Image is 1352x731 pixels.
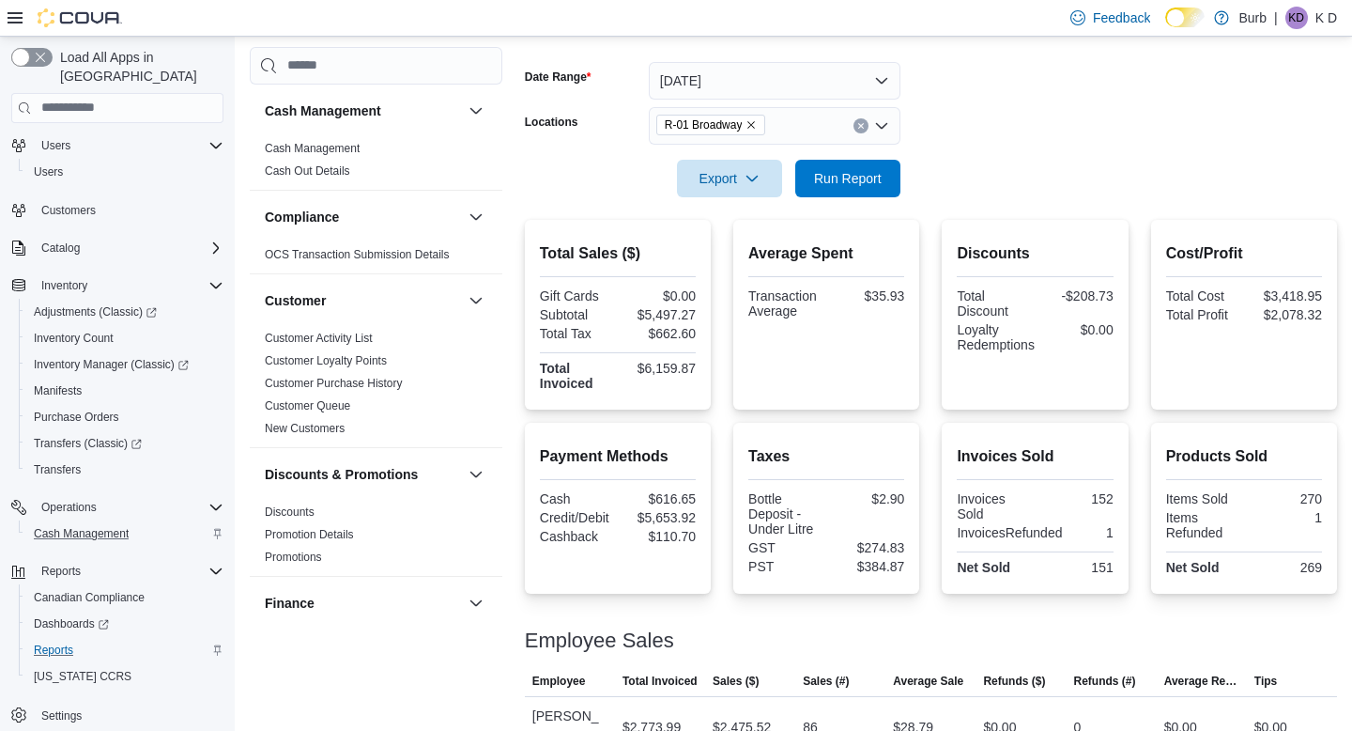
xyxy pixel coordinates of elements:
a: Canadian Compliance [26,586,152,609]
button: [US_STATE] CCRS [19,663,231,690]
div: Loyalty Redemptions [957,322,1035,352]
a: Customer Purchase History [265,377,403,390]
strong: Net Sold [1166,560,1220,575]
div: Total Discount [957,288,1031,319]
button: Customer [265,291,461,310]
button: Remove R-01 Broadway from selection in this group [745,119,757,131]
h3: Discounts & Promotions [265,465,418,484]
span: Export [688,160,771,197]
button: Export [677,160,782,197]
p: | [1274,7,1278,29]
strong: Total Invoiced [540,361,593,391]
span: Cash Management [265,141,360,156]
span: Transfers (Classic) [34,436,142,451]
a: Transfers [26,459,88,481]
button: Reports [19,637,231,663]
h3: Finance [265,594,315,613]
span: Customer Queue [265,398,350,413]
button: Operations [34,496,104,519]
button: Settings [4,701,231,728]
button: Users [19,159,231,185]
span: Tips [1254,674,1277,689]
span: Purchase Orders [26,406,223,428]
div: InvoicesRefunded [957,525,1062,540]
button: Run Report [795,160,900,197]
h2: Products Sold [1166,445,1322,468]
div: Total Profit [1166,307,1240,322]
a: Cash Management [26,522,136,545]
span: [US_STATE] CCRS [34,669,131,684]
div: Compliance [250,243,502,273]
a: Customer Queue [265,399,350,412]
div: GST [748,540,822,555]
button: Open list of options [874,118,889,133]
span: Settings [34,703,223,726]
h3: Compliance [265,208,339,226]
span: Customer Loyalty Points [265,353,387,368]
span: Canadian Compliance [26,586,223,609]
span: R-01 Broadway [665,116,743,134]
img: Cova [38,8,122,27]
span: Promotions [265,550,322,565]
span: Feedback [1093,8,1150,27]
div: $662.60 [622,326,696,341]
input: Dark Mode [1165,8,1205,27]
button: Catalog [4,235,231,261]
div: $2,078.32 [1248,307,1322,322]
div: $0.00 [622,288,696,303]
span: Reports [34,560,223,583]
button: Operations [4,494,231,521]
div: $6,159.87 [622,361,696,376]
div: Total Cost [1166,288,1240,303]
h2: Cost/Profit [1166,242,1322,265]
span: Average Sale [893,674,963,689]
span: Purchase Orders [34,410,119,425]
span: Customers [41,203,96,218]
div: K D [1285,7,1308,29]
span: Customers [34,198,223,222]
div: Discounts & Promotions [250,501,502,576]
span: Operations [34,496,223,519]
div: Customer [250,327,502,447]
div: PST [748,559,822,574]
h2: Average Spent [748,242,904,265]
button: Transfers [19,457,231,483]
span: Cash Management [26,522,223,545]
span: Refunds (#) [1074,674,1136,689]
button: Compliance [465,206,487,228]
span: OCS Transaction Submission Details [265,247,450,262]
div: Finance [250,630,502,682]
span: Transfers [26,459,223,481]
button: Inventory [4,272,231,299]
button: Catalog [34,237,87,259]
button: Users [34,134,78,157]
a: Cash Management [265,142,360,155]
h2: Payment Methods [540,445,696,468]
div: Invoices Sold [957,491,1031,521]
a: Promotion Details [265,528,354,541]
span: Inventory [34,274,223,297]
h3: Cash Management [265,101,381,120]
span: Average Refund [1164,674,1239,689]
p: Burb [1238,7,1267,29]
label: Date Range [525,70,591,85]
a: Transfers (Classic) [19,430,231,457]
button: [DATE] [649,62,900,100]
button: Clear input [853,118,868,133]
label: Locations [525,115,578,130]
span: Cash Management [34,526,129,541]
span: Inventory Count [34,331,114,346]
span: Total Invoiced [622,674,698,689]
button: Discounts & Promotions [265,465,461,484]
div: Transaction Average [748,288,822,319]
span: Refunds ($) [983,674,1045,689]
button: Inventory [34,274,95,297]
div: $274.83 [830,540,904,555]
div: Credit/Debit [540,510,614,525]
a: Discounts [265,505,315,519]
a: [US_STATE] CCRS [26,665,139,688]
span: Transfers (Classic) [26,432,223,455]
a: New Customers [265,422,345,435]
button: Finance [265,594,461,613]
